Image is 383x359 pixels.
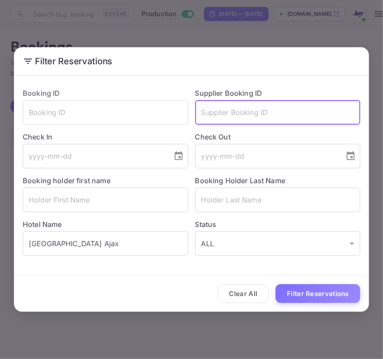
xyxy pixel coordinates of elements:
[195,188,361,212] input: Holder Last Name
[195,89,262,98] label: Supplier Booking ID
[218,284,269,303] button: Clear All
[23,231,188,256] input: Hotel Name
[276,284,360,303] button: Filter Reservations
[23,89,60,98] label: Booking ID
[23,176,110,185] label: Booking holder first name
[195,100,361,125] input: Supplier Booking ID
[195,176,286,185] label: Booking Holder Last Name
[23,188,188,212] input: Holder First Name
[195,144,339,168] input: yyyy-mm-dd
[23,144,166,168] input: yyyy-mm-dd
[342,147,359,165] button: Choose date
[23,100,188,125] input: Booking ID
[195,219,361,230] label: Status
[23,220,62,229] label: Hotel Name
[195,132,361,142] label: Check Out
[195,231,361,256] div: ALL
[23,132,188,142] label: Check In
[14,47,369,75] h2: Filter Reservations
[170,147,187,165] button: Choose date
